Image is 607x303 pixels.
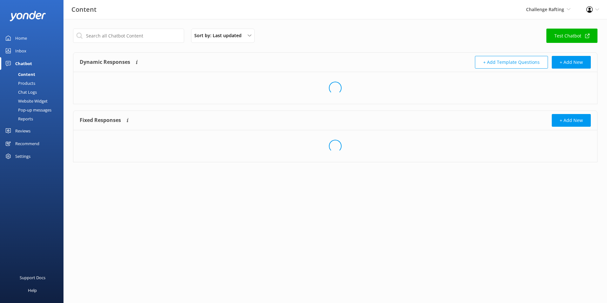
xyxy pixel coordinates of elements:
[20,271,45,284] div: Support Docs
[4,79,35,88] div: Products
[15,150,30,163] div: Settings
[4,70,35,79] div: Content
[80,56,130,69] h4: Dynamic Responses
[4,88,37,97] div: Chat Logs
[546,29,597,43] a: Test Chatbot
[4,88,63,97] a: Chat Logs
[4,105,63,114] a: Pop-up messages
[15,57,32,70] div: Chatbot
[10,11,46,21] img: yonder-white-logo.png
[28,284,37,297] div: Help
[4,114,33,123] div: Reports
[4,97,63,105] a: Website Widget
[552,114,591,127] button: + Add New
[4,97,48,105] div: Website Widget
[80,114,121,127] h4: Fixed Responses
[475,56,548,69] button: + Add Template Questions
[71,4,97,15] h3: Content
[15,44,26,57] div: Inbox
[4,79,63,88] a: Products
[552,56,591,69] button: + Add New
[4,105,51,114] div: Pop-up messages
[73,29,184,43] input: Search all Chatbot Content
[194,32,245,39] span: Sort by: Last updated
[15,137,39,150] div: Recommend
[4,70,63,79] a: Content
[526,6,564,12] span: Challenge Rafting
[4,114,63,123] a: Reports
[15,125,30,137] div: Reviews
[15,32,27,44] div: Home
